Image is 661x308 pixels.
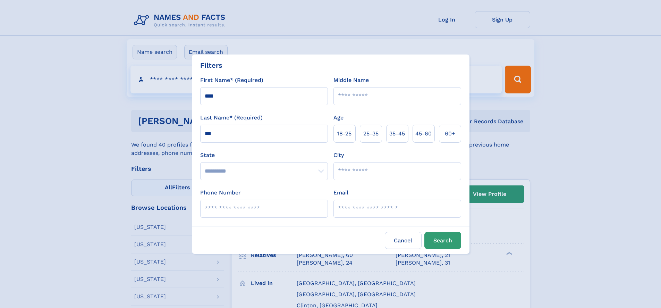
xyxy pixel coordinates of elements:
[389,130,405,138] span: 35‑45
[200,189,241,197] label: Phone Number
[424,232,461,249] button: Search
[200,151,328,159] label: State
[333,114,344,122] label: Age
[200,60,222,70] div: Filters
[363,130,379,138] span: 25‑35
[337,130,351,138] span: 18‑25
[415,130,432,138] span: 45‑60
[200,76,263,84] label: First Name* (Required)
[333,76,369,84] label: Middle Name
[200,114,263,122] label: Last Name* (Required)
[333,151,344,159] label: City
[445,130,455,138] span: 60+
[385,232,422,249] label: Cancel
[333,189,348,197] label: Email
